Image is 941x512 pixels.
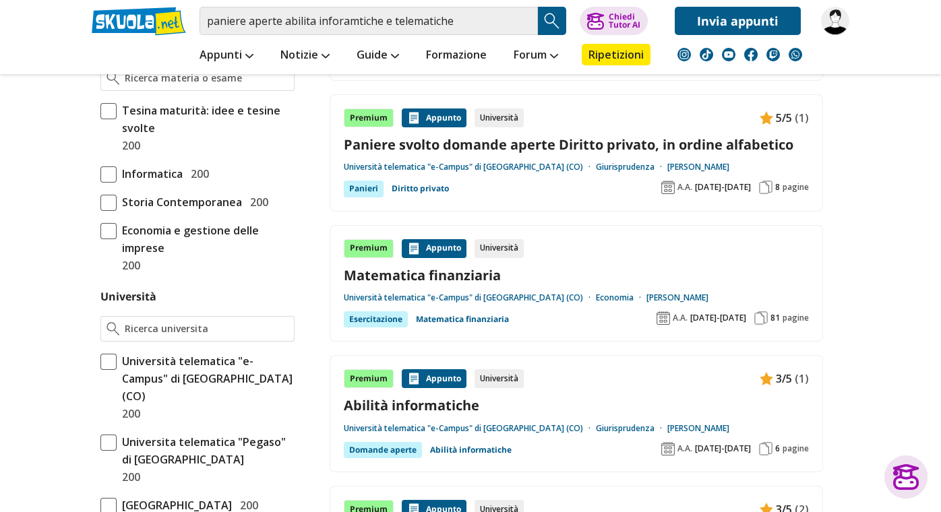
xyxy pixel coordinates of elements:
div: Esercitazione [344,311,408,327]
span: 200 [117,468,140,486]
span: 3/5 [776,370,792,387]
span: 81 [770,313,780,323]
span: Tesina maturità: idee e tesine svolte [117,102,295,137]
span: Economia e gestione delle imprese [117,222,295,257]
span: Storia Contemporanea [117,193,242,211]
span: 6 [775,443,780,454]
div: Domande aperte [344,442,422,458]
span: A.A. [673,313,688,323]
div: Università [475,239,524,258]
a: Giurisprudenza [596,423,667,434]
span: pagine [783,313,809,323]
span: 200 [185,165,209,183]
button: ChiediTutor AI [580,7,648,35]
a: Economia [596,292,646,303]
a: Giurisprudenza [596,162,667,172]
span: pagine [783,182,809,193]
a: Guide [353,44,402,68]
input: Ricerca universita [125,322,289,335]
img: Appunti contenuto [407,242,421,255]
div: Università [475,108,524,127]
div: Chiedi Tutor AI [609,13,640,29]
a: Invia appunti [675,7,801,35]
a: Appunti [196,44,257,68]
a: Abilità informatiche [344,396,809,414]
span: (1) [795,109,809,127]
img: WhatsApp [789,48,802,61]
span: pagine [783,443,809,454]
img: tiktok [700,48,713,61]
span: Universita telematica "Pegaso" di [GEOGRAPHIC_DATA] [117,433,295,468]
span: 200 [117,257,140,274]
img: Appunti contenuto [760,372,773,385]
span: [DATE]-[DATE] [695,443,751,454]
div: Appunto [402,239,466,258]
img: youtube [722,48,735,61]
img: Appunti contenuto [407,372,421,385]
img: Anno accademico [657,311,670,325]
a: Paniere svolto domande aperte Diritto privato, in ordine alfabetico [344,135,809,154]
input: Cerca appunti, riassunti o versioni [200,7,538,35]
img: Ricerca materia o esame [107,71,119,85]
a: Forum [510,44,561,68]
img: Cerca appunti, riassunti o versioni [542,11,562,31]
img: Anno accademico [661,442,675,455]
img: facebook [744,48,758,61]
input: Ricerca materia o esame [125,71,289,85]
a: Ripetizioni [582,44,650,65]
a: [PERSON_NAME] [667,162,729,172]
div: Appunto [402,108,466,127]
img: Ricerca universita [107,322,119,335]
div: Università [475,369,524,388]
img: Pagine [759,442,772,455]
a: Notizie [277,44,333,68]
div: Premium [344,369,394,388]
img: twitch [766,48,780,61]
label: Università [100,289,156,304]
a: Università telematica "e-Campus" di [GEOGRAPHIC_DATA] (CO) [344,292,596,303]
img: AleDe82 [821,7,849,35]
span: (1) [795,370,809,387]
img: instagram [677,48,691,61]
a: Università telematica "e-Campus" di [GEOGRAPHIC_DATA] (CO) [344,423,596,434]
span: Informatica [117,165,183,183]
div: Premium [344,239,394,258]
img: Anno accademico [661,181,675,194]
a: Università telematica "e-Campus" di [GEOGRAPHIC_DATA] (CO) [344,162,596,172]
a: Diritto privato [392,181,449,197]
span: Università telematica "e-Campus" di [GEOGRAPHIC_DATA] (CO) [117,352,295,405]
a: Formazione [423,44,490,68]
img: Pagine [754,311,768,325]
span: 200 [117,137,140,154]
img: Appunti contenuto [760,111,773,125]
a: Matematica finanziaria [344,266,809,284]
img: Appunti contenuto [407,111,421,125]
span: [DATE]-[DATE] [695,182,751,193]
span: [DATE]-[DATE] [690,313,746,323]
a: Matematica finanziaria [416,311,509,327]
div: Appunto [402,369,466,388]
a: [PERSON_NAME] [667,423,729,434]
div: Premium [344,108,394,127]
span: 8 [775,182,780,193]
div: Panieri [344,181,384,197]
span: 5/5 [776,109,792,127]
a: Abilità informatiche [430,442,512,458]
button: Search Button [538,7,566,35]
img: Pagine [759,181,772,194]
span: A.A. [677,182,692,193]
span: A.A. [677,443,692,454]
span: 200 [245,193,268,211]
span: 200 [117,405,140,422]
a: [PERSON_NAME] [646,292,708,303]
